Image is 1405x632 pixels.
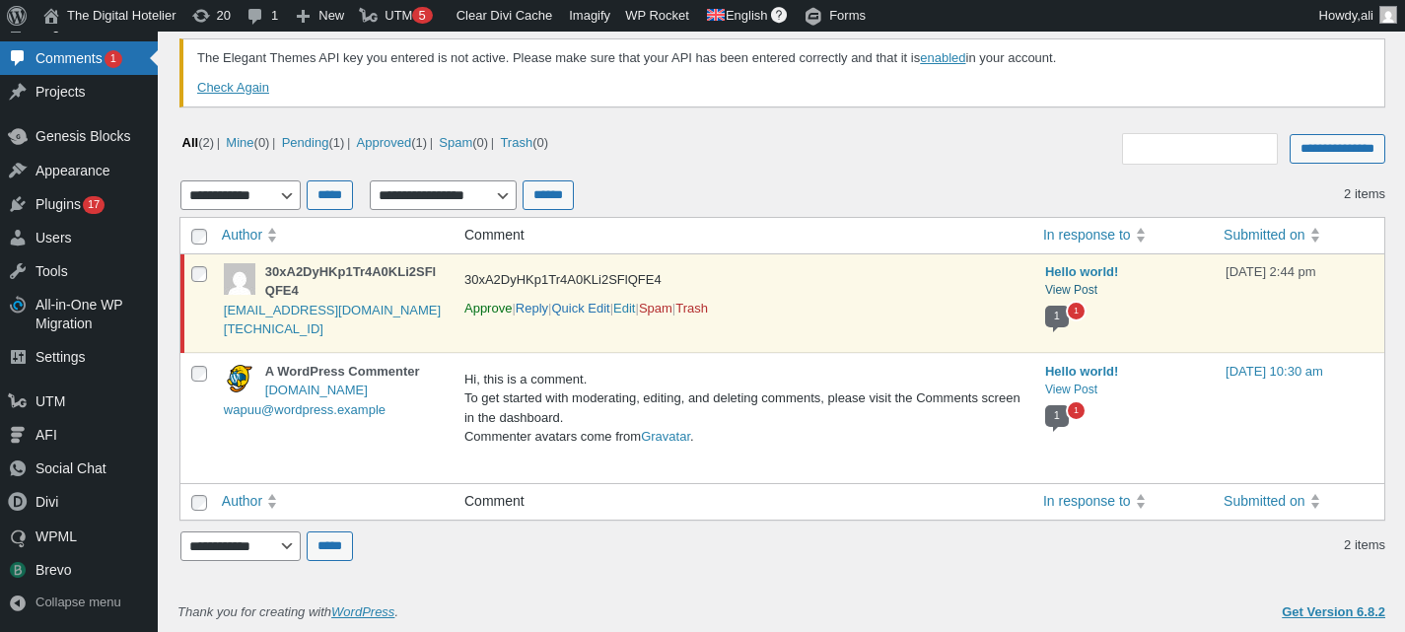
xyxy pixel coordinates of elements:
span: ( ) [254,135,270,150]
span: ( ) [472,135,488,150]
button: Quick edit this comment inline [551,301,609,316]
span: 2 [203,135,210,150]
span: Author [222,492,262,512]
a: Mine(0) [224,132,272,152]
span: 1 [416,135,423,150]
li: | [279,130,350,156]
span: | [635,301,671,316]
th: Comment [455,218,1035,254]
a: Hello world! [1045,262,1206,282]
a: [EMAIL_ADDRESS][DOMAIN_NAME] [224,303,441,317]
span: Submitted on [1224,226,1305,246]
span: 1 [333,135,340,150]
a: Get Version 6.8.2 [1282,604,1385,619]
a: Check Again [197,80,269,95]
strong: A WordPress Commenter [265,364,420,379]
span: ali [1361,8,1373,23]
a: All(2) [179,132,217,152]
li: | [179,130,220,156]
p: The Elegant Themes API key you entered is not active. Please make sure that your API has been ent... [195,46,1372,70]
a: Mark this comment as spam [639,301,672,316]
a: WordPress [331,604,394,619]
a: [TECHNICAL_ID] [224,321,323,336]
a: Gravatar [641,429,690,444]
span: 1 [1074,405,1079,415]
span: 17 [88,198,100,210]
a: Submitted on [1216,484,1384,520]
button: Reply to this comment [516,301,548,316]
a: Pending(1) [279,132,347,152]
a: [DATE] 10:30 am [1226,364,1323,379]
a: [DOMAIN_NAME] [265,383,368,397]
a: In response to [1035,484,1216,520]
span: In response to [1043,492,1131,512]
p: Hi, this is a comment. To get started with moderating, editing, and deleting comments, please vis... [464,370,1025,447]
a: Hello world! [1045,362,1206,382]
span: In response to [1043,226,1131,246]
span: 1 [110,52,116,64]
span: | [512,301,548,316]
li: | [224,130,276,156]
span: Author [222,226,262,246]
span: 1 [1045,306,1069,327]
span: 5 [418,8,425,23]
span: ( ) [198,135,214,150]
a: Approved(1) [354,132,430,152]
strong: 30xA2DyHKp1Tr4A0KLi2SFlQFE4 [265,264,436,299]
a: enabled [920,50,965,65]
span: | [610,301,636,316]
span: ( ) [532,135,548,150]
a: Author [214,484,455,520]
span: 2 items [1344,536,1385,554]
p: 30xA2DyHKp1Tr4A0KLi2SFlQFE4 [464,270,1025,290]
span: Showing content in: English [707,8,768,23]
a: In response to [1035,218,1216,253]
span: Submitted on [1224,492,1305,512]
li: | [437,130,494,156]
span: ( ) [411,135,427,150]
span: ( ) [328,135,344,150]
a: View Post [1045,281,1206,301]
img: en.svg [707,9,725,21]
span: 1 [1045,405,1069,427]
a: Submitted on [1216,218,1384,253]
span: Thank you for creating with . [177,604,398,619]
div: [DATE] 2:44 pm [1226,262,1374,282]
span: 0 [536,135,543,150]
a: Trash(0) [498,132,551,152]
a: Author [214,218,455,253]
span: 1 [1074,306,1079,316]
span: | [548,301,610,316]
a: Move this comment to the Trash [675,301,708,316]
a: Spam(0) [437,132,491,152]
a: View Post [1045,381,1206,400]
a: wapuu@wordpress.example [224,402,386,417]
a: Edit this comment [613,301,635,316]
li: | [354,130,433,156]
a: Approve this comment [464,301,512,316]
th: Comment [455,483,1035,520]
span: 0 [258,135,265,150]
span: | [672,301,708,316]
span: 2 items [1344,185,1385,203]
span: 0 [477,135,484,150]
